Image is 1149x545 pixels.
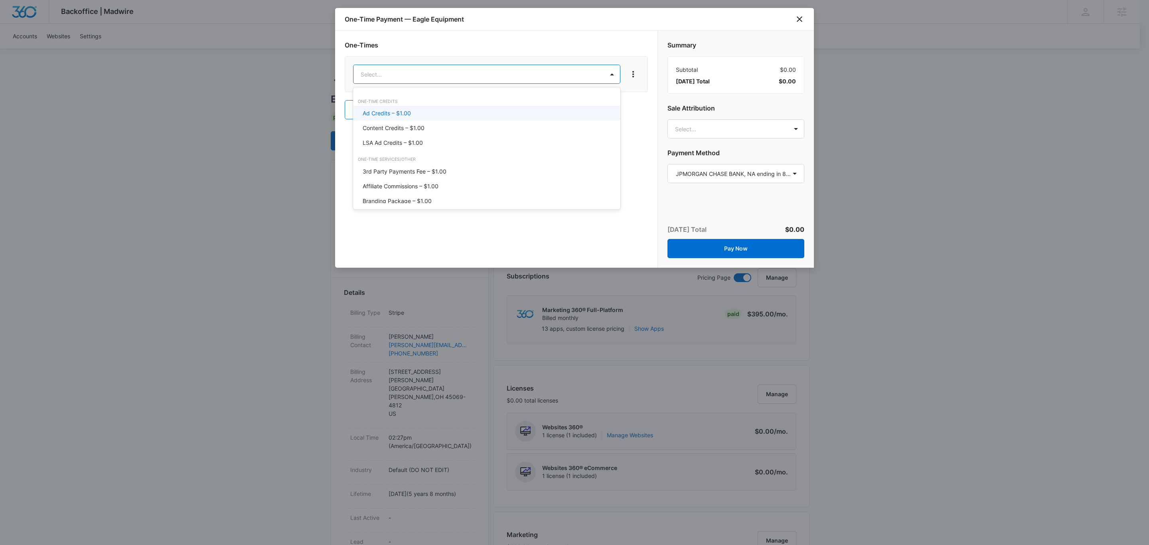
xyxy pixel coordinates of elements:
div: One-Time Credits [353,99,620,105]
p: Content Credits – $1.00 [363,124,424,132]
div: One-Time Services/Other [353,156,620,163]
p: Ad Credits – $1.00 [363,109,411,117]
p: Affiliate Commissions – $1.00 [363,182,438,190]
p: 3rd Party Payments Fee – $1.00 [363,167,446,176]
p: Branding Package – $1.00 [363,197,432,205]
p: LSA Ad Credits – $1.00 [363,138,423,147]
